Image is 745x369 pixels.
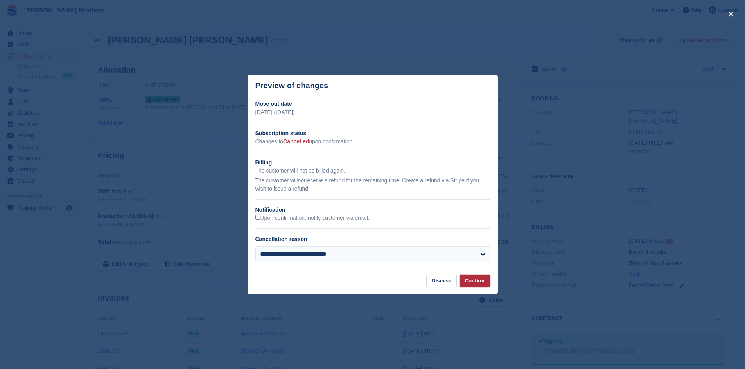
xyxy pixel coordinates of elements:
em: not [298,177,305,184]
button: Confirm [460,275,490,287]
p: The customer will not be billed again. [255,167,490,175]
p: [DATE] ([DATE]) [255,108,490,116]
h2: Billing [255,159,490,167]
p: Changes to upon confirmation. [255,137,490,146]
label: Upon confirmation, notify customer via email. [255,215,370,222]
h2: Notification [255,206,490,214]
span: Cancelled [283,138,309,144]
h2: Subscription status [255,129,490,137]
p: Preview of changes [255,81,329,90]
label: Cancellation reason [255,236,307,242]
button: Dismiss [426,275,457,287]
p: The customer will receive a refund for the remaining time. Create a refund via Stripe if you wish... [255,176,490,193]
button: close [725,8,737,20]
input: Upon confirmation, notify customer via email. [255,215,260,220]
h2: Move out date [255,100,490,108]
